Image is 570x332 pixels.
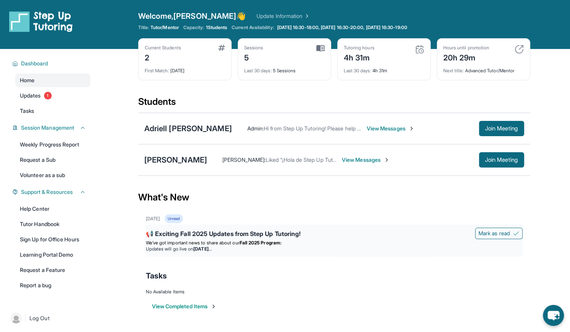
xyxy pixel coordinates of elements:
[232,24,274,31] span: Current Availability:
[15,248,90,262] a: Learning Portal Demo
[145,68,169,73] span: First Match :
[513,230,519,236] img: Mark as read
[146,229,523,240] div: 📢 Exciting Fall 2025 Updates from Step Up Tutoring!
[443,51,489,63] div: 20h 29m
[302,12,310,20] img: Chevron Right
[29,314,49,322] span: Log Out
[144,155,207,165] div: [PERSON_NAME]
[277,24,407,31] span: [DATE] 16:30-18:00, [DATE] 16:30-20:00, [DATE] 16:30-19:00
[193,246,211,252] strong: [DATE]
[222,156,266,163] span: [PERSON_NAME] :
[146,270,167,281] span: Tasks
[8,310,90,327] a: |Log Out
[152,303,217,310] button: View Completed Items
[146,246,523,252] li: Updates will go live on
[21,60,48,67] span: Dashboard
[443,63,524,74] div: Advanced Tutor/Mentor
[15,217,90,231] a: Tutor Handbook
[276,24,409,31] a: [DATE] 16:30-18:00, [DATE] 16:30-20:00, [DATE] 16:30-19:00
[165,214,183,223] div: Unread
[146,216,160,222] div: [DATE]
[244,63,325,74] div: 5 Sessions
[15,138,90,151] a: Weekly Progress Report
[443,45,489,51] div: Hours until promotion
[342,156,390,164] span: View Messages
[145,45,181,51] div: Current Students
[20,107,34,115] span: Tasks
[15,202,90,216] a: Help Center
[145,51,181,63] div: 2
[240,240,281,246] strong: Fall 2025 Program:
[514,45,524,54] img: card
[367,125,415,132] span: View Messages
[146,289,523,295] div: No Available Items
[15,233,90,246] a: Sign Up for Office Hours
[479,229,510,237] span: Mark as read
[485,158,518,162] span: Join Meeting
[138,181,530,214] div: What's New
[15,153,90,167] a: Request a Sub
[21,188,73,196] span: Support & Resources
[18,124,86,132] button: Session Management
[44,92,52,99] span: 1
[256,12,310,20] a: Update Information
[15,89,90,103] a: Updates1
[344,45,374,51] div: Tutoring hours
[15,73,90,87] a: Home
[218,45,225,51] img: card
[543,305,564,326] button: chat-button
[479,121,524,136] button: Join Meeting
[18,60,86,67] button: Dashboard
[183,24,204,31] span: Capacity:
[9,11,73,32] img: logo
[138,11,246,21] span: Welcome, [PERSON_NAME] 👋
[144,123,232,134] div: Adriell [PERSON_NAME]
[20,92,41,99] span: Updates
[138,96,530,112] div: Students
[15,168,90,182] a: Volunteer as a sub
[15,278,90,292] a: Report a bug
[415,45,424,54] img: card
[145,63,225,74] div: [DATE]
[408,125,415,132] img: Chevron-Right
[18,188,86,196] button: Support & Resources
[138,24,149,31] span: Title:
[15,263,90,277] a: Request a Feature
[24,314,26,323] span: |
[344,63,424,74] div: 4h 31m
[206,24,227,31] span: 1 Students
[247,125,264,132] span: Admin :
[316,45,325,52] img: card
[244,68,272,73] span: Last 30 days :
[11,313,21,324] img: user-img
[244,51,263,63] div: 5
[443,68,464,73] span: Next title :
[21,124,74,132] span: Session Management
[20,76,34,84] span: Home
[344,51,374,63] div: 4h 31m
[344,68,371,73] span: Last 30 days :
[384,157,390,163] img: Chevron-Right
[475,228,523,239] button: Mark as read
[244,45,263,51] div: Sessions
[150,24,179,31] span: Tutor/Mentor
[485,126,518,131] span: Join Meeting
[15,104,90,118] a: Tasks
[146,240,240,246] span: We’ve got important news to share about our
[479,152,524,168] button: Join Meeting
